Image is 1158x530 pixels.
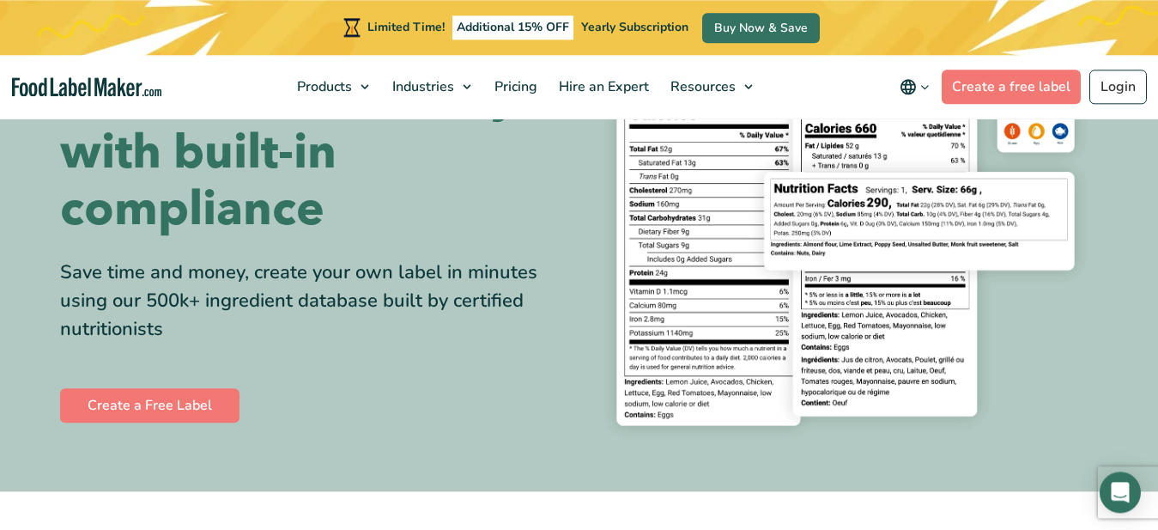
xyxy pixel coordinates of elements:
span: Additional 15% OFF [452,15,573,40]
a: Industries [382,55,480,119]
span: Products [292,77,354,96]
span: Resources [665,77,737,96]
span: Industries [387,77,456,96]
span: Pricing [489,77,539,96]
div: Save time and money, create your own label in minutes using our 500k+ ingredient database built b... [60,259,567,344]
a: Resources [660,55,761,119]
span: Hire an Expert [554,77,651,96]
a: Pricing [484,55,544,119]
span: Yearly Subscription [581,19,688,35]
a: Login [1089,70,1147,104]
a: Products [287,55,378,119]
a: Hire an Expert [549,55,656,119]
a: Create a free label [942,70,1081,104]
a: Create a Free Label [60,388,239,423]
span: Limited Time! [367,19,445,35]
div: Open Intercom Messenger [1100,472,1141,513]
h1: Nutrition label software made easy with built-in compliance [60,11,567,238]
a: Buy Now & Save [702,13,820,43]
